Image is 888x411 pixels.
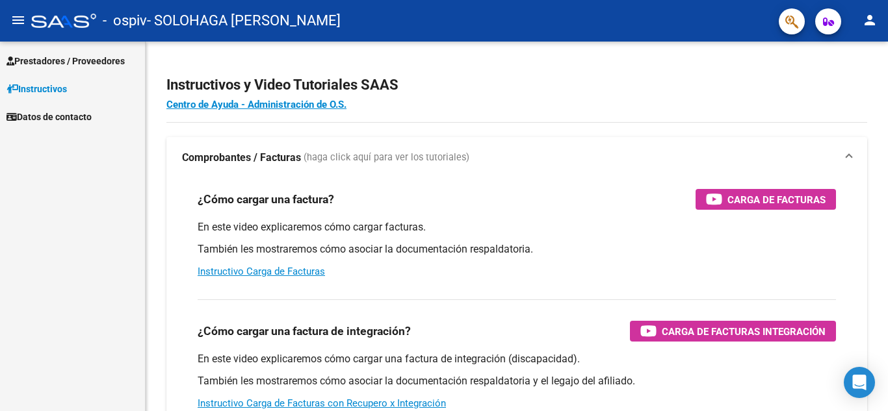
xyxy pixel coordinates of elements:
[7,54,125,68] span: Prestadores / Proveedores
[304,151,469,165] span: (haga click aquí para ver los tutoriales)
[198,374,836,388] p: También les mostraremos cómo asociar la documentación respaldatoria y el legajo del afiliado.
[166,137,867,179] mat-expansion-panel-header: Comprobantes / Facturas (haga click aquí para ver los tutoriales)
[166,73,867,97] h2: Instructivos y Video Tutoriales SAAS
[198,352,836,366] p: En este video explicaremos cómo cargar una factura de integración (discapacidad).
[103,6,147,35] span: - ospiv
[862,12,878,28] mat-icon: person
[696,189,836,210] button: Carga de Facturas
[10,12,26,28] mat-icon: menu
[727,192,826,208] span: Carga de Facturas
[662,323,826,340] span: Carga de Facturas Integración
[198,322,411,340] h3: ¿Cómo cargar una factura de integración?
[198,190,334,208] h3: ¿Cómo cargar una factura?
[166,99,346,110] a: Centro de Ayuda - Administración de O.S.
[7,82,67,96] span: Instructivos
[182,151,301,165] strong: Comprobantes / Facturas
[198,266,325,277] a: Instructivo Carga de Facturas
[198,242,836,256] p: También les mostraremos cómo asociar la documentación respaldatoria.
[198,397,446,409] a: Instructivo Carga de Facturas con Recupero x Integración
[147,6,341,35] span: - SOLOHAGA [PERSON_NAME]
[7,110,92,124] span: Datos de contacto
[630,321,836,342] button: Carga de Facturas Integración
[844,367,875,398] div: Open Intercom Messenger
[198,220,836,234] p: En este video explicaremos cómo cargar facturas.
